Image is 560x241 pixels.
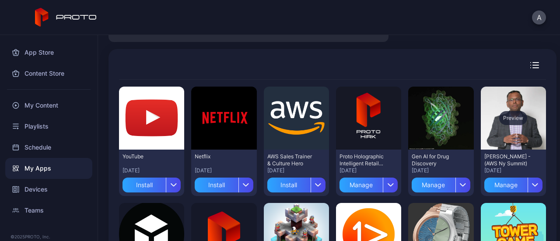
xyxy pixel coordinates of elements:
a: Devices [5,179,92,200]
div: Preview [499,111,527,125]
div: Proto Holographic Intelligent Retail Kiosk (HIRK) [339,153,388,167]
div: Netflix [195,153,243,160]
button: Install [195,174,253,192]
div: YouTube [122,153,171,160]
button: Manage [339,174,398,192]
div: [DATE] [484,167,542,174]
div: [DATE] [412,167,470,174]
div: Install [267,178,311,192]
a: My Content [5,95,92,116]
a: Playlists [5,116,92,137]
button: Install [122,174,181,192]
a: Content Store [5,63,92,84]
div: [DATE] [339,167,398,174]
div: Manage [412,178,455,192]
button: A [532,10,546,24]
div: Gen AI for Drug Discovery [412,153,460,167]
button: Manage [484,174,542,192]
div: [DATE] [122,167,181,174]
div: AWS Sales Trainer & Culture Hero [267,153,315,167]
button: Manage [412,174,470,192]
div: Install [122,178,166,192]
a: My Apps [5,158,92,179]
div: Swami - (AWS Ny Summit) [484,153,532,167]
div: [DATE] [267,167,325,174]
div: [DATE] [195,167,253,174]
div: Install [195,178,238,192]
a: Teams [5,200,92,221]
div: Manage [484,178,528,192]
a: App Store [5,42,92,63]
div: Manage [339,178,383,192]
button: Install [267,174,325,192]
a: Schedule [5,137,92,158]
div: © 2025 PROTO, Inc. [10,233,87,240]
